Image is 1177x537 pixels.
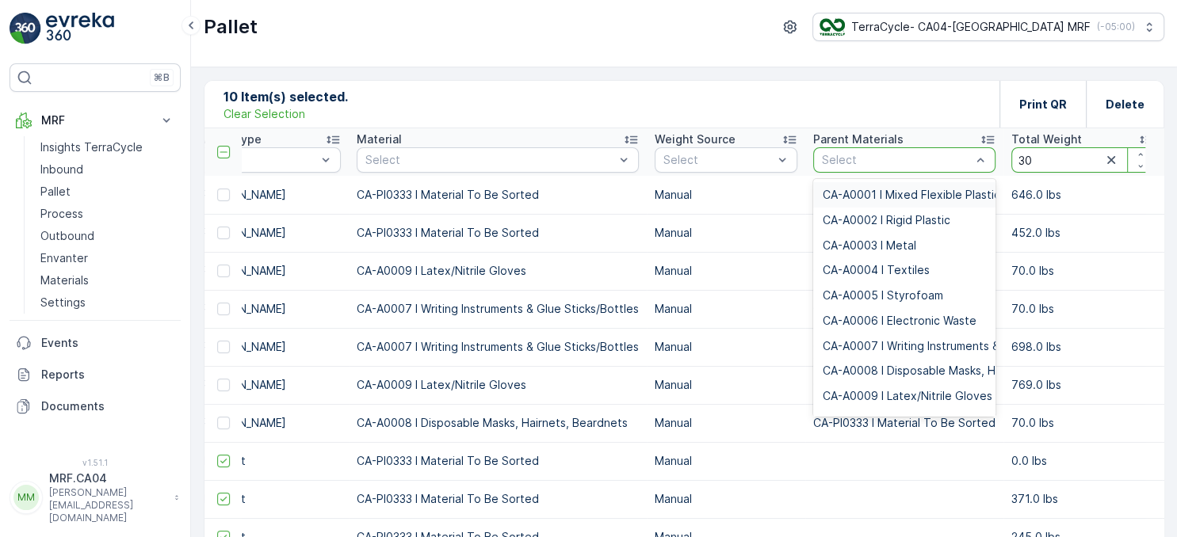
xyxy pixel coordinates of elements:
[217,189,230,201] div: Toggle Row Selected
[357,339,639,355] p: CA-A0007 I Writing Instruments & Glue Sticks/Bottles
[813,131,904,147] p: Parent Materials
[655,225,797,241] p: Manual
[217,417,230,429] div: Toggle Row Selected
[10,458,181,467] span: v 1.51.1
[357,301,639,317] p: CA-A0007 I Writing Instruments & Glue Sticks/Bottles
[198,491,341,507] p: FD Pallet
[40,206,83,222] p: Process
[224,106,305,122] p: Clear Selection
[10,359,181,390] a: Reports
[217,379,230,391] div: Toggle Row Selected
[217,341,230,353] div: Toggle Row Selected
[217,493,230,505] div: Toggle Row Selected
[820,18,845,36] img: TC_8rdWMmT_gp9TRR3.png
[10,390,181,422] a: Documents
[823,364,1094,377] span: CA-A0008 I Disposable Masks, Hairnets, Beardnets
[198,263,341,279] p: [PERSON_NAME]
[13,485,39,510] div: MM
[812,13,1164,41] button: TerraCycle- CA04-[GEOGRAPHIC_DATA] MRF(-05:00)
[822,152,971,168] p: Select
[823,289,943,302] span: CA-A0005 I Styrofoam
[34,203,181,225] a: Process
[1097,21,1135,33] p: ( -05:00 )
[663,152,773,168] p: Select
[10,13,41,44] img: logo
[357,187,639,203] p: CA-PI0333 I Material To Be Sorted
[34,247,181,269] a: Envanter
[34,269,181,291] a: Materials
[34,181,181,203] a: Pallet
[823,239,916,252] span: CA-A0003 I Metal
[198,453,341,469] p: FD Pallet
[1011,131,1082,147] p: Total Weight
[655,339,797,355] p: Manual
[1011,491,1154,507] p: 371.0 lbs
[10,105,181,136] button: MRF
[655,301,797,317] p: Manual
[823,314,976,327] span: CA-A0006 I Electronic Waste
[1011,377,1154,393] p: 769.0 lbs
[207,152,316,168] p: Select
[34,291,181,314] a: Settings
[41,398,174,414] p: Documents
[1011,263,1154,279] p: 70.0 lbs
[357,415,639,431] p: CA-A0008 I Disposable Masks, Hairnets, Beardnets
[217,227,230,239] div: Toggle Row Selected
[1106,97,1145,112] p: Delete
[41,112,149,128] p: MRF
[1011,301,1154,317] p: 70.0 lbs
[204,14,258,40] p: Pallet
[40,272,89,288] p: Materials
[40,295,86,310] p: Settings
[46,13,114,44] img: logo_light-DOdMpM7g.png
[823,189,1000,201] span: CA-A0001 I Mixed Flexible Plastic
[357,131,402,147] p: Material
[823,390,992,402] span: CA-A0009 I Latex/Nitrile Gloves
[217,265,230,277] div: Toggle Row Selected
[34,158,181,181] a: Inbound
[40,228,94,244] p: Outbound
[40,139,143,155] p: Insights TerraCycle
[655,491,797,507] p: Manual
[198,225,341,241] p: [PERSON_NAME]
[198,339,341,355] p: [PERSON_NAME]
[34,136,181,158] a: Insights TerraCycle
[655,187,797,203] p: Manual
[357,263,639,279] p: CA-A0009 I Latex/Nitrile Gloves
[823,214,950,227] span: CA-A0002 I Rigid Plastic
[357,491,639,507] p: CA-PI0333 I Material To Be Sorted
[40,184,71,200] p: Pallet
[49,486,166,524] p: [PERSON_NAME][EMAIL_ADDRESS][DOMAIN_NAME]
[1011,225,1154,241] p: 452.0 lbs
[823,340,1105,352] span: CA-A0007 I Writing Instruments & Glue Sticks/Bottles
[823,415,948,428] span: CA-A0010 I PVC Gloves
[217,303,230,315] div: Toggle Row Selected
[10,327,181,359] a: Events
[357,453,639,469] p: CA-PI0333 I Material To Be Sorted
[41,335,174,351] p: Events
[1019,97,1067,112] p: Print QR
[357,377,639,393] p: CA-A0009 I Latex/Nitrile Gloves
[1011,339,1154,355] p: 698.0 lbs
[34,225,181,247] a: Outbound
[655,377,797,393] p: Manual
[10,470,181,524] button: MMMRF.CA04[PERSON_NAME][EMAIL_ADDRESS][DOMAIN_NAME]
[1011,187,1154,203] p: 646.0 lbs
[655,263,797,279] p: Manual
[365,152,614,168] p: Select
[655,453,797,469] p: Manual
[851,19,1091,35] p: TerraCycle- CA04-[GEOGRAPHIC_DATA] MRF
[41,367,174,383] p: Reports
[357,225,639,241] p: CA-PI0333 I Material To Be Sorted
[49,470,166,486] p: MRF.CA04
[40,250,88,266] p: Envanter
[198,187,341,203] p: [PERSON_NAME]
[1011,453,1154,469] p: 0.0 lbs
[813,415,995,431] p: CA-PI0333 I Material To Be Sorted
[823,264,930,276] span: CA-A0004 I Textiles
[40,162,83,177] p: Inbound
[655,131,736,147] p: Weight Source
[217,455,230,467] div: Toggle Row Selected
[1011,147,1154,173] input: Search
[224,87,348,106] p: 10 Item(s) selected.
